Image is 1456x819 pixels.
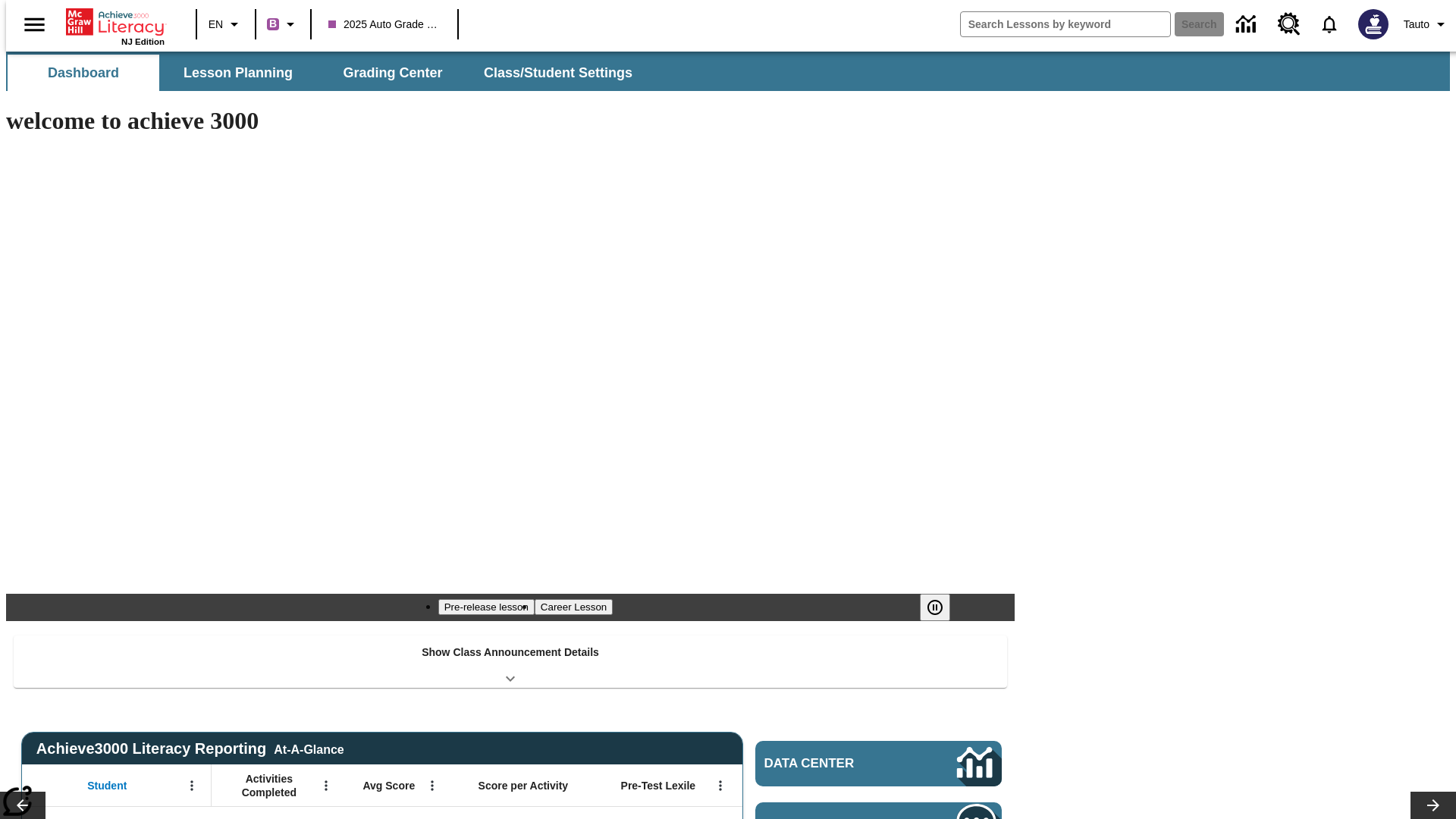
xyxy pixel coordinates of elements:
[202,11,250,38] button: Language: EN, Select a language
[422,645,599,661] p: Show Class Announcement Details
[920,594,950,621] button: Pause
[1310,5,1349,44] a: Notifications
[1404,17,1429,33] span: Tauto
[621,779,696,792] span: Pre-Test Lexile
[362,779,415,792] span: Avg Score
[755,741,1002,786] a: Data Center
[343,64,442,82] span: Grading Center
[66,5,165,46] div: Home
[66,7,165,37] a: Home
[12,2,57,47] button: Open side menu
[709,774,732,797] button: Open Menu
[1227,4,1269,45] a: Data Center
[36,740,344,758] span: Achieve3000 Literacy Reporting
[14,635,1007,688] div: Show Class Announcement Details
[920,594,965,621] div: Pause
[8,55,159,91] button: Dashboard
[6,52,1450,91] div: SubNavbar
[535,599,613,615] button: Slide 2 Career Lesson
[1349,5,1398,44] button: Select a new avatar
[328,17,441,33] span: 2025 Auto Grade 1 C
[209,17,223,33] span: EN
[1358,9,1389,39] img: Avatar
[421,774,444,797] button: Open Menu
[484,64,632,82] span: Class/Student Settings
[764,756,906,771] span: Data Center
[315,774,337,797] button: Open Menu
[184,64,293,82] span: Lesson Planning
[317,55,469,91] button: Grading Center
[180,774,203,797] button: Open Menu
[219,772,319,799] span: Activities Completed
[1410,792,1456,819] button: Lesson carousel, Next
[6,55,646,91] div: SubNavbar
[162,55,314,91] button: Lesson Planning
[961,12,1170,36] input: search field
[1398,11,1456,38] button: Profile/Settings
[6,107,1015,135] h1: welcome to achieve 3000
[48,64,119,82] span: Dashboard
[269,14,277,33] span: B
[479,779,569,792] span: Score per Activity
[1269,4,1310,45] a: Resource Center, Will open in new tab
[261,11,306,38] button: Boost Class color is purple. Change class color
[87,779,127,792] span: Student
[438,599,535,615] button: Slide 1 Pre-release lesson
[472,55,645,91] button: Class/Student Settings
[121,37,165,46] span: NJ Edition
[274,740,344,757] div: At-A-Glance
